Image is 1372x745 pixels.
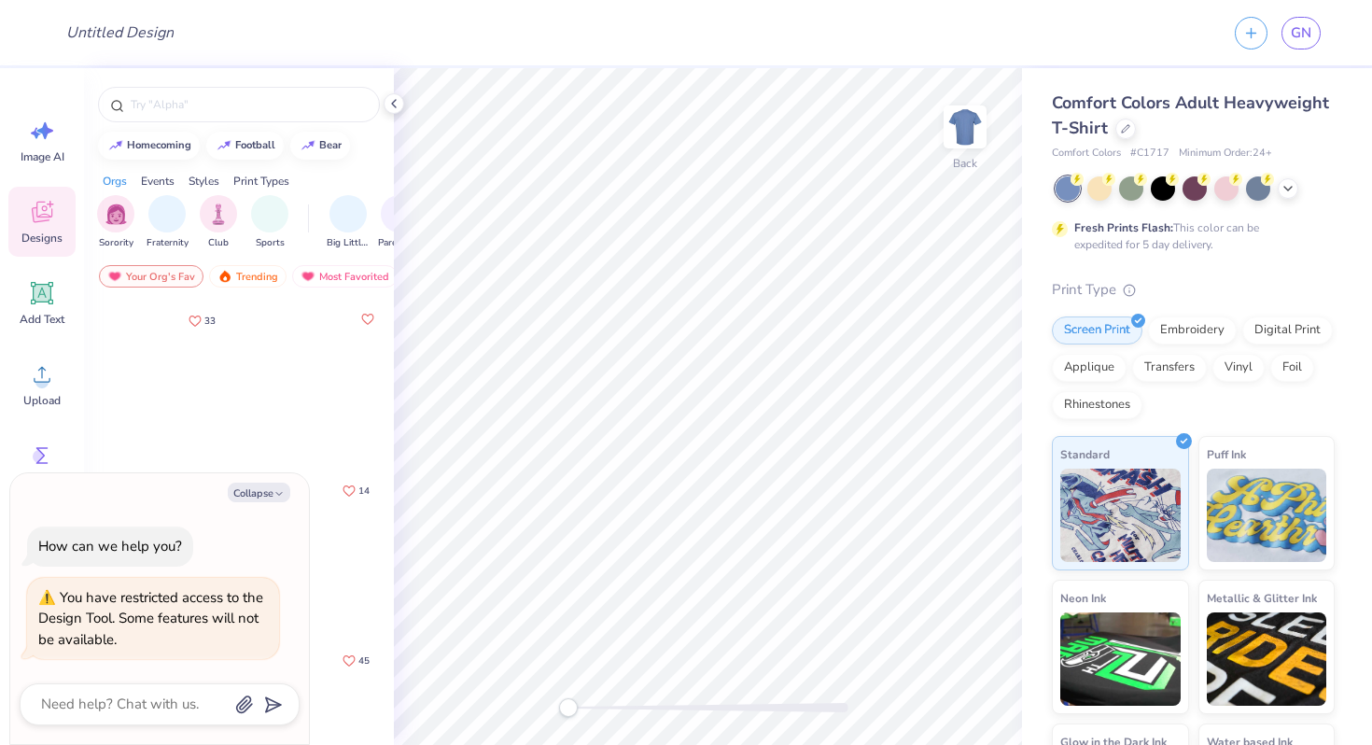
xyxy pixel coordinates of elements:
[559,698,578,717] div: Accessibility label
[99,236,133,250] span: Sorority
[301,270,315,283] img: most_fav.gif
[1207,612,1327,706] img: Metallic & Glitter Ink
[319,140,342,150] div: bear
[1242,316,1333,344] div: Digital Print
[1207,469,1327,562] img: Puff Ink
[99,265,203,288] div: Your Org's Fav
[38,588,263,649] div: You have restricted access to the Design Tool. Some features will not be available.
[217,270,232,283] img: trending.gif
[98,132,200,160] button: homecoming
[107,270,122,283] img: most_fav.gif
[953,155,977,172] div: Back
[209,265,287,288] div: Trending
[208,236,229,250] span: Club
[200,195,237,250] div: filter for Club
[1130,146,1169,162] span: # C1717
[108,140,123,151] img: trend_line.gif
[1060,469,1181,562] img: Standard
[338,204,358,225] img: Big Little Reveal Image
[38,537,182,555] div: How can we help you?
[129,95,368,114] input: Try "Alpha"
[21,149,64,164] span: Image AI
[1207,444,1246,464] span: Puff Ink
[378,236,421,250] span: Parent's Weekend
[228,483,290,502] button: Collapse
[147,195,189,250] button: filter button
[206,132,284,160] button: football
[127,140,191,150] div: homecoming
[358,656,370,666] span: 45
[157,204,177,225] img: Fraternity Image
[327,236,370,250] span: Big Little Reveal
[1052,391,1142,419] div: Rhinestones
[233,173,289,190] div: Print Types
[21,231,63,246] span: Designs
[259,204,281,225] img: Sports Image
[1052,354,1127,382] div: Applique
[1052,279,1335,301] div: Print Type
[1052,91,1329,139] span: Comfort Colors Adult Heavyweight T-Shirt
[378,195,421,250] div: filter for Parent's Weekend
[1074,219,1304,253] div: This color can be expedited for 5 day delivery.
[358,486,370,496] span: 14
[292,265,398,288] div: Most Favorited
[327,195,370,250] button: filter button
[1207,588,1317,608] span: Metallic & Glitter Ink
[1148,316,1237,344] div: Embroidery
[357,308,379,330] button: Like
[301,140,315,151] img: trend_line.gif
[147,195,189,250] div: filter for Fraternity
[1212,354,1265,382] div: Vinyl
[334,648,378,673] button: Like
[1060,612,1181,706] img: Neon Ink
[251,195,288,250] div: filter for Sports
[1074,220,1173,235] strong: Fresh Prints Flash:
[217,140,231,151] img: trend_line.gif
[189,173,219,190] div: Styles
[946,108,984,146] img: Back
[204,316,216,326] span: 33
[389,204,411,225] img: Parent's Weekend Image
[97,195,134,250] div: filter for Sorority
[1291,22,1311,44] span: GN
[200,195,237,250] button: filter button
[327,195,370,250] div: filter for Big Little Reveal
[235,140,275,150] div: football
[334,478,378,503] button: Like
[103,173,127,190] div: Orgs
[378,195,421,250] button: filter button
[290,132,350,160] button: bear
[208,204,229,225] img: Club Image
[1270,354,1314,382] div: Foil
[1132,354,1207,382] div: Transfers
[105,204,127,225] img: Sorority Image
[141,173,175,190] div: Events
[1060,444,1110,464] span: Standard
[1052,316,1142,344] div: Screen Print
[1281,17,1321,49] a: GN
[23,393,61,408] span: Upload
[256,236,285,250] span: Sports
[51,14,189,51] input: Untitled Design
[1060,588,1106,608] span: Neon Ink
[180,308,224,333] button: Like
[147,236,189,250] span: Fraternity
[20,312,64,327] span: Add Text
[97,195,134,250] button: filter button
[1052,146,1121,162] span: Comfort Colors
[1179,146,1272,162] span: Minimum Order: 24 +
[251,195,288,250] button: filter button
